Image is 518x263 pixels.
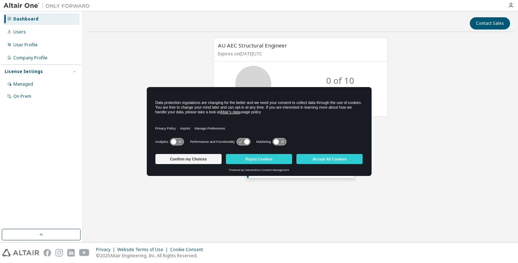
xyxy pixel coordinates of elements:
[44,249,51,257] img: facebook.svg
[2,249,39,257] img: altair_logo.svg
[13,16,38,22] div: Dashboard
[117,247,170,253] div: Website Terms of Use
[5,69,43,74] div: License Settings
[13,42,38,48] div: User Profile
[170,247,207,253] div: Cookie Consent
[470,17,510,30] button: Contact Sales
[96,253,207,259] p: © 2025 Altair Engineering, Inc. All Rights Reserved.
[4,2,94,9] img: Altair One
[79,249,90,257] img: youtube.svg
[13,55,47,61] div: Company Profile
[326,74,354,87] p: 0 of 10
[67,249,75,257] img: linkedin.svg
[13,94,31,99] div: On Prem
[218,51,381,57] p: Expires on [DATE] UTC
[96,247,117,253] div: Privacy
[13,81,33,87] div: Managed
[55,249,63,257] img: instagram.svg
[218,42,287,49] span: AU AEC Structural Engineer
[13,29,26,35] div: Users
